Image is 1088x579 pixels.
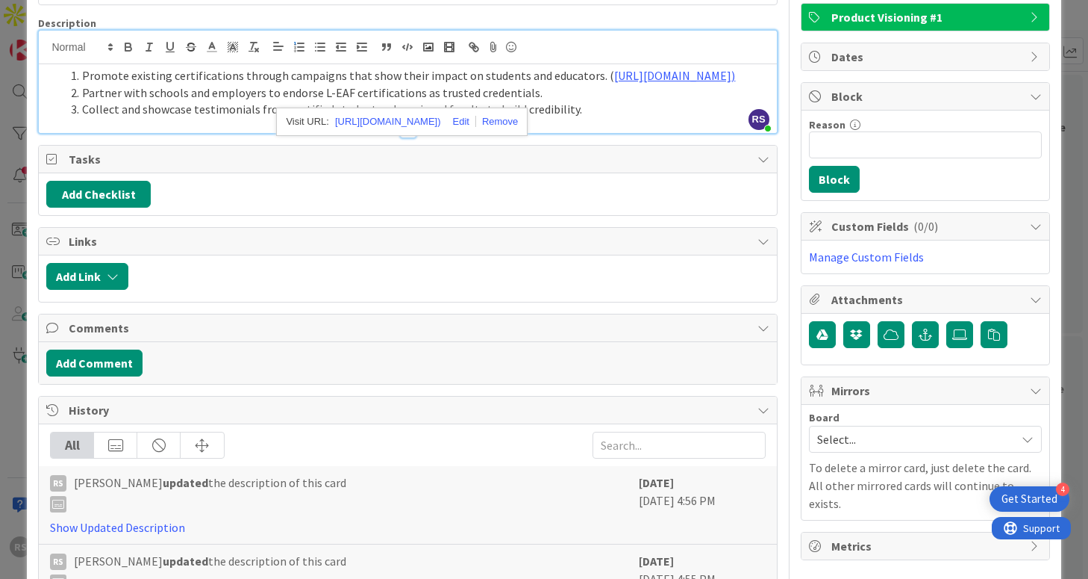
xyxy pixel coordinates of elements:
a: [URL][DOMAIN_NAME]) [614,68,735,83]
span: Metrics [831,537,1022,555]
span: Board [809,412,840,423]
span: Tasks [69,150,749,168]
span: Support [31,2,68,20]
span: Custom Fields [831,217,1022,235]
span: Block [831,87,1022,105]
div: [DATE] 4:56 PM [639,474,766,536]
span: RS [748,109,769,130]
li: Partner with schools and employers to endorse L-EAF certifications as trusted credentials. [64,84,769,102]
span: Description [38,16,96,30]
a: Manage Custom Fields [809,250,924,264]
span: History [69,401,749,419]
b: [DATE] [639,554,674,569]
div: Open Get Started checklist, remaining modules: 4 [989,486,1069,512]
b: updated [163,554,208,569]
div: All [51,433,94,458]
div: RS [50,475,66,492]
button: Add Checklist [46,181,151,208]
span: Product Visioning #1 [831,8,1022,26]
button: Add Comment [46,350,143,377]
span: Dates [831,48,1022,66]
span: ( 0/0 ) [913,219,938,234]
input: Search... [593,432,766,459]
span: Select... [817,429,1008,450]
span: Attachments [831,291,1022,309]
b: updated [163,475,208,490]
li: Collect and showcase testimonials from certified students, alumni, and faculty to build credibility. [64,101,769,118]
div: 4 [1056,483,1069,496]
span: Mirrors [831,382,1022,400]
div: Get Started [1001,492,1057,507]
span: [PERSON_NAME] the description of this card [74,474,346,513]
p: To delete a mirror card, just delete the card. All other mirrored cards will continue to exists. [809,459,1042,513]
span: Links [69,232,749,250]
span: Comments [69,319,749,337]
a: [URL][DOMAIN_NAME]) [335,112,441,131]
li: Promote existing certifications through campaigns that show their impact on students and educator... [64,67,769,84]
button: Block [809,166,860,193]
button: Add Link [46,263,128,290]
a: Show Updated Description [50,520,185,535]
label: Reason [809,118,845,131]
b: [DATE] [639,475,674,490]
div: RS [50,554,66,570]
